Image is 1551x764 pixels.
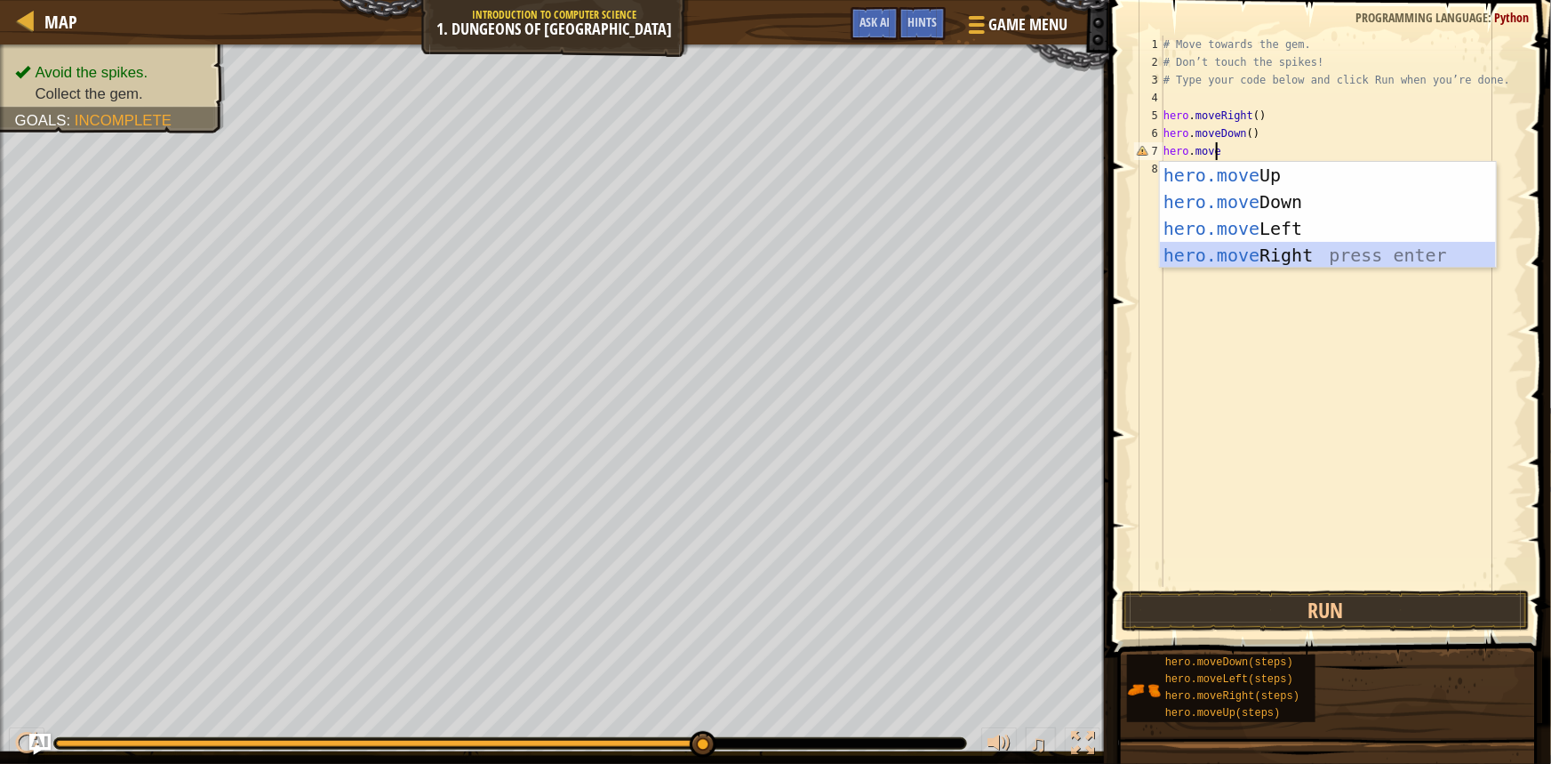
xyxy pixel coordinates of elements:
[1134,107,1163,125] div: 5
[1488,9,1494,26] span: :
[1127,673,1161,707] img: portrait.png
[1134,160,1163,178] div: 8
[15,83,209,104] li: Collect the gem.
[35,64,148,81] span: Avoid the spikes.
[1165,673,1293,686] span: hero.moveLeft(steps)
[1165,690,1299,703] span: hero.moveRight(steps)
[1026,728,1056,764] button: ♫
[1134,53,1163,71] div: 2
[9,728,44,764] button: Ctrl + P: Play
[1134,125,1163,142] div: 6
[851,7,899,40] button: Ask AI
[1165,656,1293,669] span: hero.moveDown(steps)
[15,112,67,129] span: Goals
[1134,71,1163,89] div: 3
[1065,728,1100,764] button: Toggle fullscreen
[1165,707,1281,720] span: hero.moveUp(steps)
[1134,36,1163,53] div: 1
[955,7,1078,49] button: Game Menu
[29,734,51,755] button: Ask AI
[1355,9,1488,26] span: Programming language
[1134,142,1163,160] div: 7
[1029,730,1047,757] span: ♫
[1134,89,1163,107] div: 4
[35,85,142,102] span: Collect the gem.
[1122,591,1530,631] button: Run
[859,13,890,30] span: Ask AI
[981,728,1017,764] button: Adjust volume
[67,112,75,129] span: :
[44,10,77,34] span: Map
[1494,9,1529,26] span: Python
[15,61,209,83] li: Avoid the spikes.
[75,112,172,129] span: Incomplete
[36,10,77,34] a: Map
[907,13,937,30] span: Hints
[988,13,1067,36] span: Game Menu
